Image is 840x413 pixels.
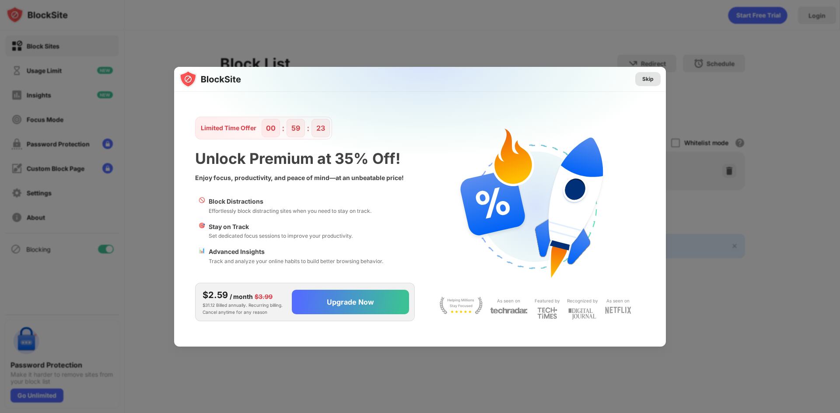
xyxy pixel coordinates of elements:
[209,247,383,257] div: Advanced Insights
[209,257,383,265] div: Track and analyze your online habits to build better browsing behavior.
[490,307,528,314] img: light-techradar.svg
[179,67,671,240] img: gradient.svg
[568,307,596,321] img: light-digital-journal.svg
[497,297,520,305] div: As seen on
[605,307,631,314] img: light-netflix.svg
[199,247,205,265] div: 📊
[567,297,598,305] div: Recognized by
[255,292,273,302] div: $3.99
[439,297,483,314] img: light-stay-focus.svg
[203,288,285,316] div: $31.12 Billed annually. Recurring billing. Cancel anytime for any reason
[606,297,630,305] div: As seen on
[327,298,374,306] div: Upgrade Now
[537,307,557,319] img: light-techtimes.svg
[230,292,253,302] div: / month
[203,288,228,302] div: $2.59
[535,297,560,305] div: Featured by
[642,75,654,83] div: Skip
